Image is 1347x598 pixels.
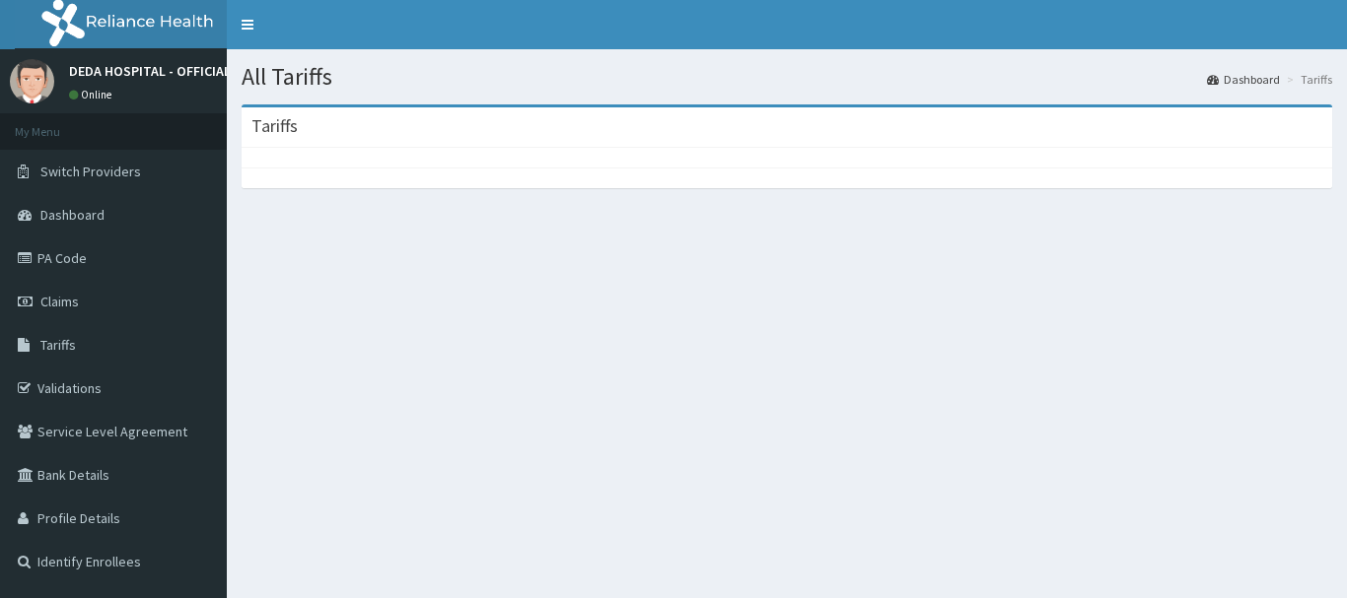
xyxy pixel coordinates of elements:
[40,336,76,354] span: Tariffs
[69,64,231,78] p: DEDA HOSPITAL - OFFICIAL
[10,59,54,103] img: User Image
[1282,71,1332,88] li: Tariffs
[242,64,1332,90] h1: All Tariffs
[69,88,116,101] a: Online
[40,163,141,180] span: Switch Providers
[1207,71,1280,88] a: Dashboard
[251,117,298,135] h3: Tariffs
[40,206,105,224] span: Dashboard
[40,293,79,310] span: Claims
